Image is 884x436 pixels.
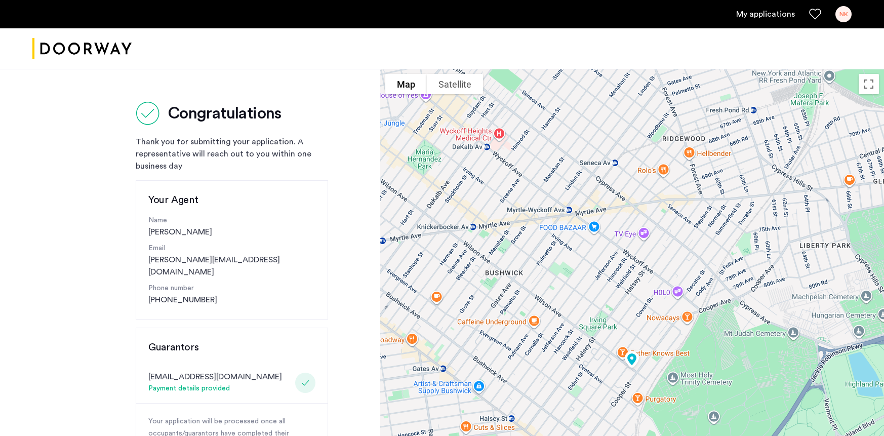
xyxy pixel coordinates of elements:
p: Email [148,243,315,254]
div: Payment details provided [148,383,282,395]
div: Thank you for submitting your application. A representative will reach out to you within one busi... [136,136,328,172]
p: Name [148,215,315,226]
div: NK [835,6,852,22]
iframe: chat widget [841,395,874,426]
img: logo [32,30,132,68]
a: [PERSON_NAME][EMAIL_ADDRESS][DOMAIN_NAME] [148,254,315,278]
h3: Your Agent [148,193,315,207]
p: Phone number [148,283,315,294]
h2: Congratulations [168,103,282,124]
button: Show satellite imagery [427,74,483,94]
h3: Guarantors [148,340,315,354]
button: Toggle fullscreen view [859,74,879,94]
button: Show street map [385,74,427,94]
a: Cazamio logo [32,30,132,68]
div: [EMAIL_ADDRESS][DOMAIN_NAME] [148,371,282,383]
a: My application [736,8,795,20]
a: [PHONE_NUMBER] [148,294,217,306]
a: Favorites [809,8,821,20]
div: [PERSON_NAME] [148,215,315,238]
